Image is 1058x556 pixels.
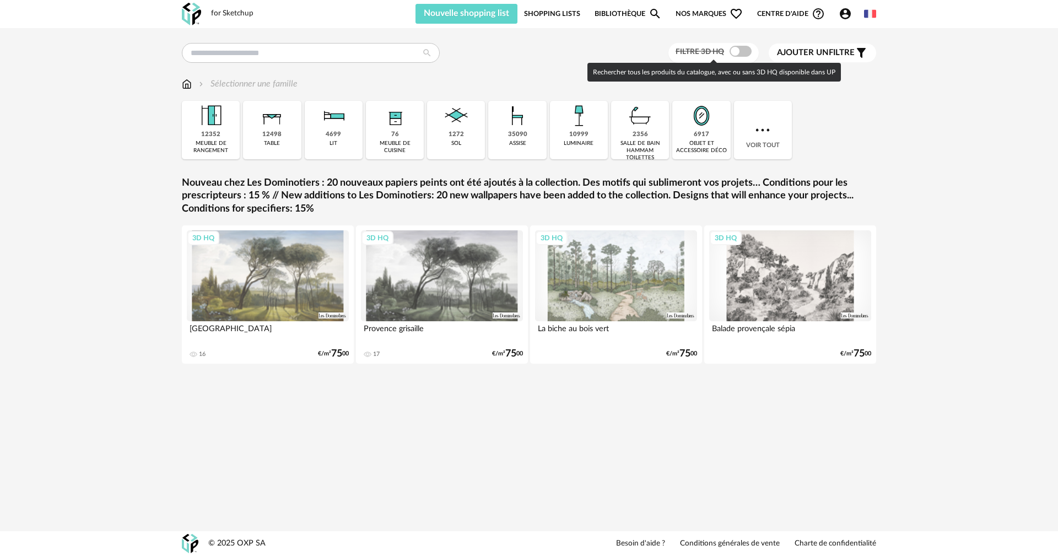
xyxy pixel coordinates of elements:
img: Miroir.png [687,101,716,131]
div: 3D HQ [710,231,742,245]
div: Rechercher tous les produits du catalogue, avec ou sans 3D HQ disponible dans UP [587,63,841,82]
span: Nos marques [676,4,743,24]
img: more.7b13dc1.svg [753,120,773,140]
div: €/m² 00 [840,350,871,358]
div: assise [509,140,526,147]
div: 6917 [694,131,709,139]
div: Balade provençale sépia [709,321,871,343]
div: €/m² 00 [666,350,697,358]
img: Rangement.png [380,101,410,131]
img: Meuble%20de%20rangement.png [196,101,226,131]
img: Luminaire.png [564,101,593,131]
div: Voir tout [734,101,792,159]
div: luminaire [564,140,593,147]
div: © 2025 OXP SA [208,538,266,549]
div: 76 [391,131,399,139]
img: Sol.png [441,101,471,131]
span: 75 [331,350,342,358]
span: Centre d'aideHelp Circle Outline icon [757,7,825,20]
span: Nouvelle shopping list [424,9,509,18]
div: 17 [373,350,380,358]
img: Table.png [257,101,287,131]
div: 4699 [326,131,341,139]
button: Nouvelle shopping list [415,4,517,24]
a: Shopping Lists [524,4,580,24]
div: La biche au bois vert [535,321,697,343]
div: 1272 [449,131,464,139]
div: salle de bain hammam toilettes [614,140,666,161]
span: Ajouter un [777,48,829,57]
img: svg+xml;base64,PHN2ZyB3aWR0aD0iMTYiIGhlaWdodD0iMTYiIHZpZXdCb3g9IjAgMCAxNiAxNiIgZmlsbD0ibm9uZSIgeG... [197,78,206,90]
span: Magnify icon [649,7,662,20]
img: Salle%20de%20bain.png [625,101,655,131]
button: Ajouter unfiltre Filter icon [769,44,876,62]
img: svg+xml;base64,PHN2ZyB3aWR0aD0iMTYiIGhlaWdodD0iMTciIHZpZXdCb3g9IjAgMCAxNiAxNyIgZmlsbD0ibm9uZSIgeG... [182,78,192,90]
div: 10999 [569,131,589,139]
div: €/m² 00 [318,350,349,358]
div: for Sketchup [211,9,253,19]
a: 3D HQ [GEOGRAPHIC_DATA] 16 €/m²7500 [182,225,354,364]
span: 75 [505,350,516,358]
div: 3D HQ [361,231,393,245]
div: 12352 [201,131,220,139]
div: Provence grisaille [361,321,523,343]
div: 35090 [508,131,527,139]
div: €/m² 00 [492,350,523,358]
a: 3D HQ La biche au bois vert €/m²7500 [530,225,702,364]
span: Filtre 3D HQ [676,48,724,56]
div: 2356 [633,131,648,139]
div: 16 [199,350,206,358]
a: 3D HQ Provence grisaille 17 €/m²7500 [356,225,528,364]
img: Literie.png [319,101,348,131]
a: 3D HQ Balade provençale sépia €/m²7500 [704,225,876,364]
a: Charte de confidentialité [795,539,876,549]
img: OXP [182,3,201,25]
div: Sélectionner une famille [197,78,298,90]
div: meuble de cuisine [369,140,420,154]
a: Conditions générales de vente [680,539,780,549]
span: 75 [854,350,865,358]
span: Account Circle icon [839,7,852,20]
div: sol [451,140,461,147]
div: 3D HQ [536,231,568,245]
div: objet et accessoire déco [676,140,727,154]
span: Help Circle Outline icon [812,7,825,20]
div: table [264,140,280,147]
img: fr [864,8,876,20]
img: Assise.png [503,101,532,131]
span: Account Circle icon [839,7,857,20]
div: [GEOGRAPHIC_DATA] [187,321,349,343]
div: meuble de rangement [185,140,236,154]
span: Heart Outline icon [730,7,743,20]
span: filtre [777,47,855,58]
div: 12498 [262,131,282,139]
span: Filter icon [855,46,868,60]
div: lit [330,140,337,147]
a: Besoin d'aide ? [616,539,665,549]
a: BibliothèqueMagnify icon [595,4,662,24]
a: Nouveau chez Les Dominotiers : 20 nouveaux papiers peints ont été ajoutés à la collection. Des mo... [182,177,876,215]
img: OXP [182,534,198,553]
div: 3D HQ [187,231,219,245]
span: 75 [679,350,690,358]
